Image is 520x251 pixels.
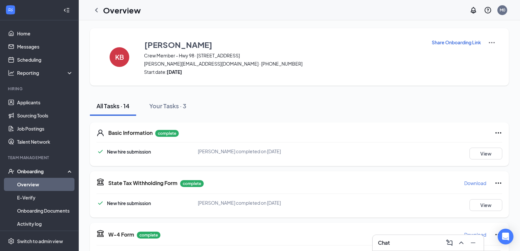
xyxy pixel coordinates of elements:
[8,70,14,76] svg: Analysis
[431,39,481,46] button: Share Onboarding Link
[17,191,73,204] a: E-Verify
[103,39,136,75] button: KB
[17,27,73,40] a: Home
[17,70,73,76] div: Reporting
[115,55,124,59] h4: KB
[464,178,487,188] button: Download
[17,40,73,53] a: Messages
[464,231,486,238] p: Download
[96,129,104,137] svg: User
[144,39,212,50] h3: [PERSON_NAME]
[464,180,486,186] p: Download
[8,168,14,175] svg: UserCheck
[96,102,130,110] div: All Tasks · 14
[137,232,160,239] p: complete
[468,238,478,248] button: Minimize
[155,130,179,137] p: complete
[144,39,423,51] button: [PERSON_NAME]
[498,229,513,244] div: Open Intercom Messenger
[17,109,73,122] a: Sourcing Tools
[96,229,104,237] svg: TaxGovernmentIcon
[96,199,104,207] svg: Checkmark
[144,60,423,67] span: [PERSON_NAME][EMAIL_ADDRESS][DOMAIN_NAME] · [PHONE_NUMBER]
[17,96,73,109] a: Applicants
[469,199,502,211] button: View
[198,200,281,206] span: [PERSON_NAME] completed on [DATE]
[108,231,134,238] h5: W-4 Form
[198,148,281,154] span: [PERSON_NAME] completed on [DATE]
[17,168,68,175] div: Onboarding
[63,7,70,13] svg: Collapse
[469,148,502,159] button: View
[167,69,182,75] strong: [DATE]
[484,6,492,14] svg: QuestionInfo
[93,6,100,14] svg: ChevronLeft
[17,217,73,230] a: Activity log
[457,239,465,247] svg: ChevronUp
[494,179,502,187] svg: Ellipses
[444,238,455,248] button: ComposeMessage
[107,200,151,206] span: New hire submission
[17,53,73,66] a: Scheduling
[96,178,104,186] svg: TaxGovernmentIcon
[17,122,73,135] a: Job Postings
[17,135,73,148] a: Talent Network
[469,239,477,247] svg: Minimize
[149,102,186,110] div: Your Tasks · 3
[17,204,73,217] a: Onboarding Documents
[8,238,14,244] svg: Settings
[108,129,153,136] h5: Basic Information
[378,239,390,246] h3: Chat
[180,180,204,187] p: complete
[8,155,72,160] div: Team Management
[107,149,151,155] span: New hire submission
[144,52,423,59] span: Crew Member - Hwy 98 · [STREET_ADDRESS]
[17,178,73,191] a: Overview
[96,148,104,156] svg: Checkmark
[494,231,502,239] svg: Ellipses
[500,7,505,13] div: M0
[8,86,72,92] div: Hiring
[456,238,467,248] button: ChevronUp
[7,7,14,13] svg: WorkstreamLogo
[464,229,487,240] button: Download
[488,39,496,47] img: More Actions
[108,179,177,187] h5: State Tax Withholding Form
[446,239,453,247] svg: ComposeMessage
[103,5,141,16] h1: Overview
[144,69,423,75] span: Start date:
[469,6,477,14] svg: Notifications
[17,238,63,244] div: Switch to admin view
[494,129,502,137] svg: Ellipses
